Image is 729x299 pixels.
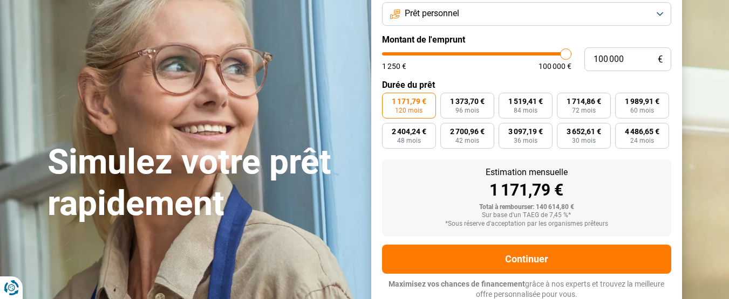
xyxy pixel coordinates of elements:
span: 3 652,61 € [567,128,601,135]
h1: Simulez votre prêt rapidement [47,142,358,225]
span: 24 mois [630,137,654,144]
span: 72 mois [572,107,596,114]
span: 1 989,91 € [625,98,659,105]
span: 96 mois [455,107,479,114]
span: 30 mois [572,137,596,144]
span: 120 mois [395,107,423,114]
span: 100 000 € [539,62,571,70]
span: 60 mois [630,107,654,114]
span: 84 mois [514,107,537,114]
div: Estimation mensuelle [391,168,663,177]
button: Prêt personnel [382,2,671,26]
div: 1 171,79 € [391,182,663,198]
span: 48 mois [397,137,421,144]
div: Sur base d'un TAEG de 7,45 %* [391,212,663,219]
span: 1 519,41 € [508,98,543,105]
div: *Sous réserve d'acceptation par les organismes prêteurs [391,220,663,228]
label: Montant de l'emprunt [382,34,671,45]
span: 42 mois [455,137,479,144]
div: Total à rembourser: 140 614,80 € [391,204,663,211]
span: 1 250 € [382,62,406,70]
span: Prêt personnel [405,8,459,19]
label: Durée du prêt [382,80,671,90]
span: 2 700,96 € [450,128,485,135]
span: Maximisez vos chances de financement [389,280,525,288]
span: 1 714,86 € [567,98,601,105]
span: 36 mois [514,137,537,144]
span: 3 097,19 € [508,128,543,135]
span: 4 486,65 € [625,128,659,135]
span: € [658,55,663,64]
button: Continuer [382,245,671,274]
span: 1 171,79 € [392,98,426,105]
span: 2 404,24 € [392,128,426,135]
span: 1 373,70 € [450,98,485,105]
